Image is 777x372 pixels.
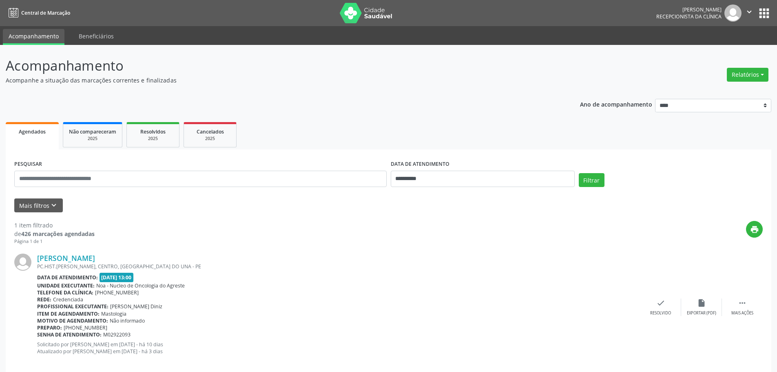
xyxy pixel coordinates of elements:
i: keyboard_arrow_down [49,201,58,210]
a: Acompanhamento [3,29,64,45]
b: Profissional executante: [37,303,108,310]
p: Acompanhamento [6,56,542,76]
i:  [745,7,754,16]
button: Mais filtroskeyboard_arrow_down [14,198,63,213]
b: Telefone da clínica: [37,289,93,296]
div: [PERSON_NAME] [656,6,722,13]
span: Central de Marcação [21,9,70,16]
p: Acompanhe a situação das marcações correntes e finalizadas [6,76,542,85]
b: Unidade executante: [37,282,95,289]
div: Mais ações [731,310,753,316]
img: img [14,254,31,271]
a: Central de Marcação [6,6,70,20]
b: Item de agendamento: [37,310,100,317]
button:  [742,4,757,22]
i: insert_drive_file [697,298,706,307]
span: Mastologia [101,310,126,317]
a: Beneficiários [73,29,120,43]
label: PESQUISAR [14,158,42,171]
div: PC.HIST.[PERSON_NAME], CENTRO, [GEOGRAPHIC_DATA] DO UNA - PE [37,263,640,270]
b: Rede: [37,296,51,303]
div: 2025 [190,136,230,142]
span: Agendados [19,128,46,135]
i:  [738,298,747,307]
i: print [750,225,759,234]
span: Noa - Nucleo de Oncologia do Agreste [96,282,185,289]
span: Não informado [110,317,145,324]
span: Não compareceram [69,128,116,135]
span: Recepcionista da clínica [656,13,722,20]
p: Ano de acompanhamento [580,99,652,109]
div: de [14,229,95,238]
a: [PERSON_NAME] [37,254,95,263]
span: [DATE] 13:00 [100,273,134,282]
strong: 426 marcações agendadas [21,230,95,238]
span: [PERSON_NAME] Diniz [110,303,162,310]
div: Resolvido [650,310,671,316]
span: [PHONE_NUMBER] [95,289,139,296]
img: img [724,4,742,22]
b: Data de atendimento: [37,274,98,281]
b: Motivo de agendamento: [37,317,108,324]
span: [PHONE_NUMBER] [64,324,107,331]
span: M02922093 [103,331,131,338]
span: Resolvidos [140,128,166,135]
button: apps [757,6,771,20]
p: Solicitado por [PERSON_NAME] em [DATE] - há 10 dias Atualizado por [PERSON_NAME] em [DATE] - há 3... [37,341,640,355]
span: Credenciada [53,296,83,303]
i: check [656,298,665,307]
div: Exportar (PDF) [687,310,716,316]
div: 1 item filtrado [14,221,95,229]
b: Preparo: [37,324,62,331]
b: Senha de atendimento: [37,331,102,338]
span: Cancelados [197,128,224,135]
div: Página 1 de 1 [14,238,95,245]
button: Filtrar [579,173,604,187]
div: 2025 [133,136,173,142]
div: 2025 [69,136,116,142]
button: print [746,221,763,238]
button: Relatórios [727,68,768,82]
label: DATA DE ATENDIMENTO [391,158,449,171]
